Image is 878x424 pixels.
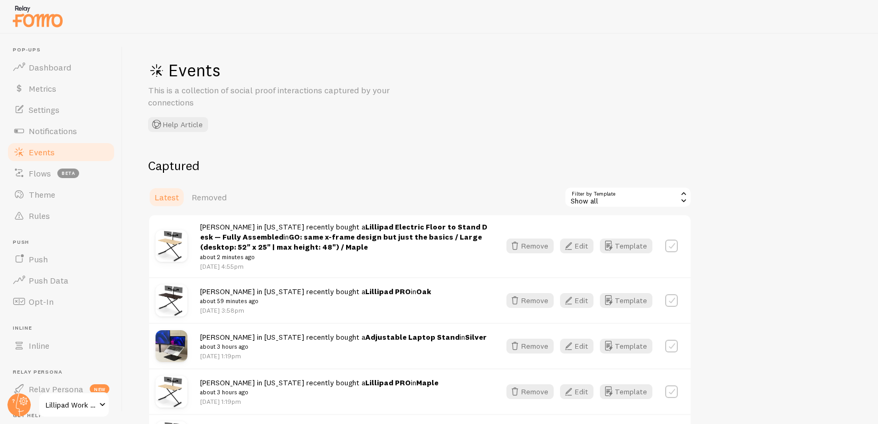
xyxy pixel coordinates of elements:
[29,62,71,73] span: Dashboard
[29,340,49,351] span: Inline
[365,332,460,342] a: Adjustable Laptop Stand
[29,168,51,179] span: Flows
[416,287,431,296] strong: Oak
[560,339,593,354] button: Edit
[46,399,96,411] span: Lillipad Work Solutions
[6,163,116,184] a: Flows beta
[29,189,55,200] span: Theme
[156,330,187,362] img: Lillipadlaptopstand_small.jpg
[11,3,64,30] img: fomo-relay-logo-orange.svg
[600,293,652,308] button: Template
[416,378,438,387] strong: Maple
[148,117,208,132] button: Help Article
[148,59,467,81] h1: Events
[200,287,431,306] span: [PERSON_NAME] in [US_STATE] recently bought a in
[200,262,487,271] p: [DATE] 4:55pm
[6,335,116,356] a: Inline
[156,285,187,316] img: Lillipad42Oak1.jpg
[6,120,116,142] a: Notifications
[200,342,487,351] small: about 3 hours ago
[6,270,116,291] a: Push Data
[6,249,116,270] a: Push
[600,238,652,253] button: Template
[6,184,116,205] a: Theme
[29,296,54,307] span: Opt-In
[200,351,487,360] p: [DATE] 1:19pm
[13,369,116,376] span: Relay Persona
[13,239,116,246] span: Push
[29,275,68,286] span: Push Data
[156,230,187,262] img: Lillipad42Maple1.jpg
[148,187,185,208] a: Latest
[6,378,116,400] a: Relay Persona new
[192,192,227,202] span: Removed
[506,384,554,399] button: Remove
[13,325,116,332] span: Inline
[200,232,482,252] strong: GO: same x-frame design but just the basics / Large (desktop: 52" x 25" | max height: 48") / Maple
[200,222,487,262] span: [PERSON_NAME] in [US_STATE] recently bought a in
[90,384,109,394] span: new
[564,187,692,208] div: Show all
[29,147,55,157] span: Events
[6,205,116,226] a: Rules
[6,142,116,163] a: Events
[506,238,554,253] button: Remove
[200,387,438,397] small: about 3 hours ago
[506,293,554,308] button: Remove
[600,384,652,399] button: Template
[200,397,438,406] p: [DATE] 1:19pm
[6,291,116,312] a: Opt-In
[185,187,233,208] a: Removed
[365,378,411,387] a: Lillipad PRO
[148,157,692,174] h2: Captured
[154,192,179,202] span: Latest
[506,339,554,354] button: Remove
[560,293,600,308] a: Edit
[29,83,56,94] span: Metrics
[560,293,593,308] button: Edit
[200,222,487,242] a: Lillipad Electric Floor to Stand Desk — Fully Assembled
[6,57,116,78] a: Dashboard
[6,78,116,99] a: Metrics
[200,306,431,315] p: [DATE] 3:58pm
[29,254,48,264] span: Push
[200,296,431,306] small: about 59 minutes ago
[29,210,50,221] span: Rules
[560,238,593,253] button: Edit
[29,104,59,115] span: Settings
[156,376,187,408] img: Lillipad42Maple1.jpg
[560,384,600,399] a: Edit
[6,99,116,120] a: Settings
[200,378,438,397] span: [PERSON_NAME] in [US_STATE] recently bought a in
[200,252,487,262] small: about 2 minutes ago
[465,332,487,342] strong: Silver
[29,126,77,136] span: Notifications
[600,339,652,354] button: Template
[560,238,600,253] a: Edit
[148,84,403,109] p: This is a collection of social proof interactions captured by your connections
[29,384,83,394] span: Relay Persona
[560,339,600,354] a: Edit
[200,332,487,352] span: [PERSON_NAME] in [US_STATE] recently bought a in
[365,287,411,296] a: Lillipad PRO
[13,47,116,54] span: Pop-ups
[57,169,79,178] span: beta
[560,384,593,399] button: Edit
[38,392,110,418] a: Lillipad Work Solutions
